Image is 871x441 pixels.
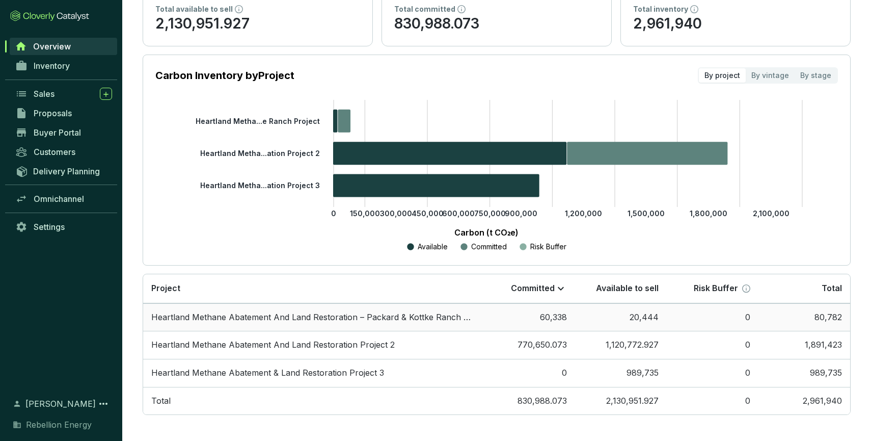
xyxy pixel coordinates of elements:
p: 2,961,940 [633,14,838,34]
a: Inventory [10,57,117,74]
a: Delivery Planning [10,163,117,179]
span: Overview [33,41,71,51]
td: 989,735 [758,359,850,387]
td: 0 [667,359,758,387]
td: 80,782 [758,303,850,331]
p: Total inventory [633,4,688,14]
p: Total available to sell [155,4,233,14]
th: Project [143,274,483,303]
td: 0 [667,331,758,359]
tspan: Heartland Metha...ation Project 3 [200,181,320,190]
tspan: 150,000 [350,209,380,218]
td: 830,988.073 [483,387,575,415]
td: 1,120,772.927 [575,331,667,359]
div: By stage [795,68,837,83]
span: Customers [34,147,75,157]
td: Heartland Methane Abatement & Land Restoration Project 3 [143,359,483,387]
p: Risk Buffer [530,242,566,252]
div: By vintage [746,68,795,83]
span: Proposals [34,108,72,118]
td: 2,961,940 [758,387,850,415]
tspan: 750,000 [474,209,506,218]
p: Total committed [394,4,455,14]
tspan: 600,000 [442,209,475,218]
td: 2,130,951.927 [575,387,667,415]
p: Committed [471,242,507,252]
td: Heartland Methane Abatement And Land Restoration – Packard & Kottke Ranch Project [143,303,483,331]
span: [PERSON_NAME] [25,398,96,410]
p: 830,988.073 [394,14,599,34]
tspan: 900,000 [505,209,537,218]
tspan: 1,200,000 [565,209,602,218]
td: Total [143,387,483,415]
a: Buyer Portal [10,124,117,141]
tspan: 0 [331,209,336,218]
td: 20,444 [575,303,667,331]
p: Available [418,242,448,252]
tspan: 300,000 [380,209,412,218]
a: Proposals [10,105,117,122]
td: 60,338 [483,303,575,331]
div: By project [699,68,746,83]
span: Rebellion Energy [26,419,92,431]
a: Omnichannel [10,190,117,207]
a: Customers [10,143,117,161]
span: Buyer Portal [34,127,81,138]
tspan: 2,100,000 [753,209,790,218]
tspan: 1,500,000 [628,209,665,218]
div: segmented control [698,67,838,84]
p: Carbon Inventory by Project [155,68,294,83]
span: Delivery Planning [33,166,100,176]
tspan: Heartland Metha...e Ranch Project [196,116,320,125]
a: Overview [10,38,117,55]
p: Carbon (t CO₂e) [171,226,802,239]
span: Sales [34,89,55,99]
td: 989,735 [575,359,667,387]
span: Omnichannel [34,194,84,204]
td: 1,891,423 [758,331,850,359]
p: Committed [511,283,555,294]
p: 2,130,951.927 [155,14,360,34]
td: 0 [667,387,758,415]
td: 770,650.073 [483,331,575,359]
a: Sales [10,85,117,102]
span: Settings [34,222,65,232]
tspan: Heartland Metha...ation Project 2 [200,149,320,158]
a: Settings [10,218,117,236]
tspan: 450,000 [412,209,444,218]
th: Available to sell [575,274,667,303]
td: 0 [667,303,758,331]
span: Inventory [34,61,70,71]
td: 0 [483,359,575,387]
tspan: 1,800,000 [690,209,727,218]
p: Risk Buffer [694,283,738,294]
th: Total [758,274,850,303]
td: Heartland Methane Abatement And Land Restoration Project 2 [143,331,483,359]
